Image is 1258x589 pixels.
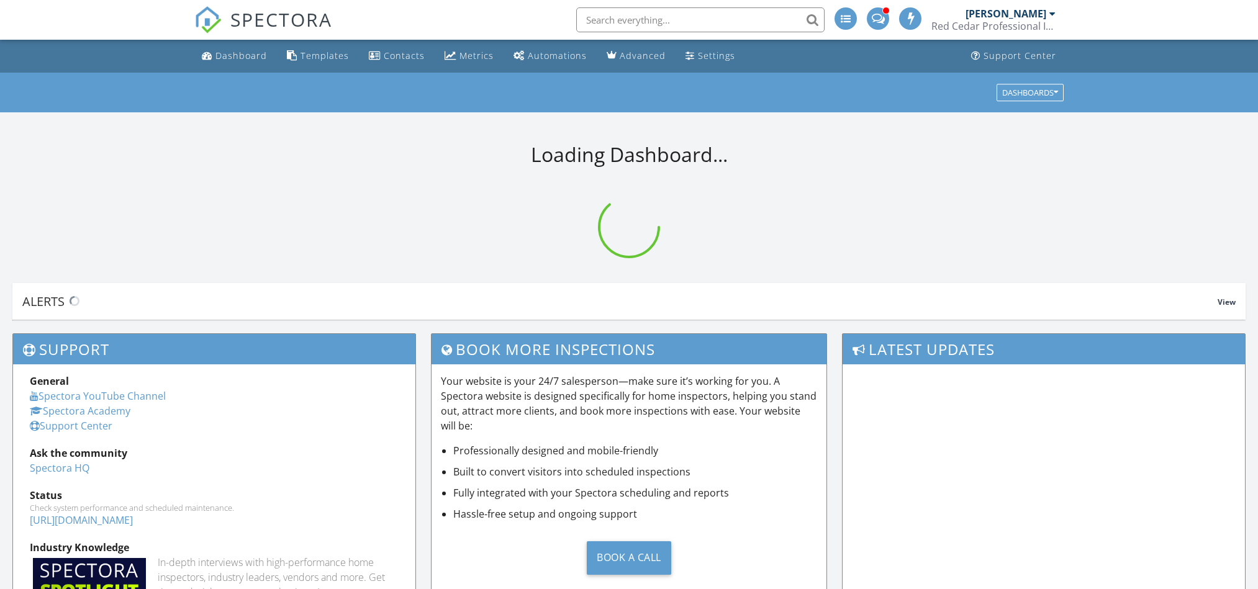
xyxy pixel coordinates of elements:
img: The Best Home Inspection Software - Spectora [194,6,222,34]
input: Search everything... [576,7,825,32]
a: Support Center [966,45,1061,68]
div: Alerts [22,293,1218,310]
div: Status [30,488,399,503]
div: Industry Knowledge [30,540,399,555]
div: Book a Call [587,541,671,575]
a: Templates [282,45,354,68]
span: SPECTORA [230,6,332,32]
li: Built to convert visitors into scheduled inspections [453,464,817,479]
div: Dashboard [215,50,267,61]
div: Contacts [384,50,425,61]
a: [URL][DOMAIN_NAME] [30,513,133,527]
a: Spectora Academy [30,404,130,418]
a: Spectora HQ [30,461,89,475]
button: Dashboards [997,84,1064,101]
li: Hassle-free setup and ongoing support [453,506,817,521]
a: Book a Call [441,531,817,584]
h3: Support [13,334,415,364]
li: Professionally designed and mobile-friendly [453,443,817,458]
div: Red Cedar Professional Inspections LLC [931,20,1056,32]
h3: Latest Updates [843,334,1245,364]
div: Templates [301,50,349,61]
strong: General [30,374,69,388]
h3: Book More Inspections [432,334,826,364]
a: SPECTORA [194,17,332,43]
div: Support Center [984,50,1056,61]
a: Automations (Advanced) [509,45,592,68]
a: Metrics [440,45,499,68]
div: Dashboards [1002,88,1058,97]
a: Dashboard [197,45,272,68]
div: Ask the community [30,446,399,461]
a: Contacts [364,45,430,68]
p: Your website is your 24/7 salesperson—make sure it’s working for you. A Spectora website is desig... [441,374,817,433]
div: Automations [528,50,587,61]
div: Advanced [620,50,666,61]
span: View [1218,297,1236,307]
div: Settings [698,50,735,61]
li: Fully integrated with your Spectora scheduling and reports [453,485,817,500]
a: Support Center [30,419,112,433]
div: Metrics [459,50,494,61]
a: Advanced [602,45,671,68]
div: [PERSON_NAME] [966,7,1046,20]
div: Check system performance and scheduled maintenance. [30,503,399,513]
a: Spectora YouTube Channel [30,389,166,403]
a: Settings [681,45,740,68]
